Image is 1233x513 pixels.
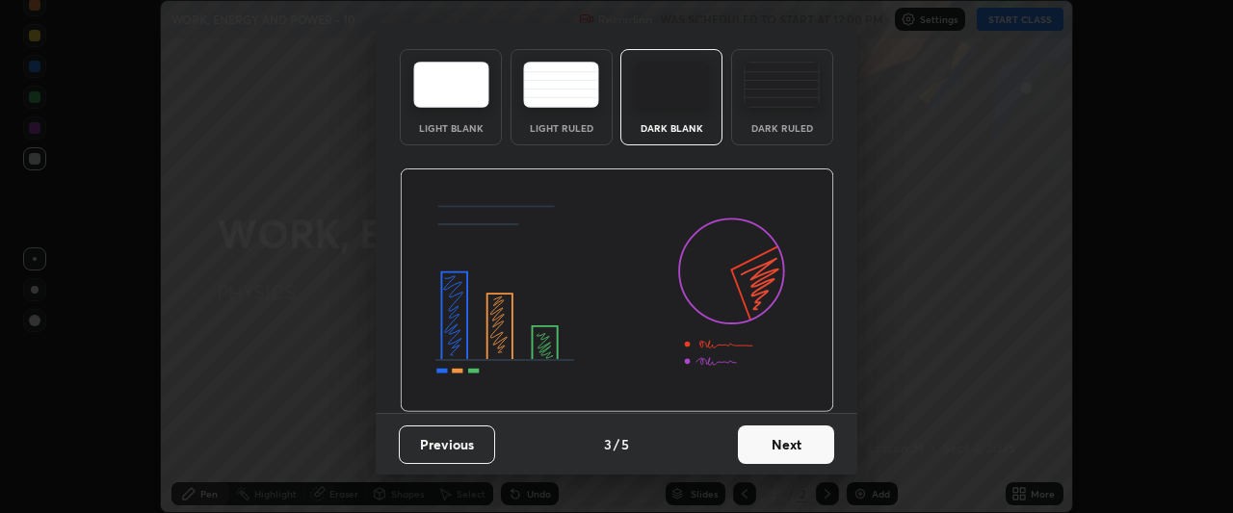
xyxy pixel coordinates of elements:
div: Light Ruled [523,123,600,133]
button: Next [738,425,834,464]
img: lightTheme.e5ed3b09.svg [413,62,489,108]
div: Dark Blank [633,123,710,133]
img: darkThemeBanner.d06ce4a2.svg [400,168,834,413]
div: Light Blank [412,123,489,133]
img: lightRuledTheme.5fabf969.svg [523,62,599,108]
button: Previous [399,425,495,464]
h4: 5 [621,434,629,454]
img: darkRuledTheme.de295e13.svg [744,62,820,108]
h4: 3 [604,434,612,454]
img: darkTheme.f0cc69e5.svg [634,62,710,108]
h4: / [614,434,619,454]
div: Dark Ruled [744,123,821,133]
